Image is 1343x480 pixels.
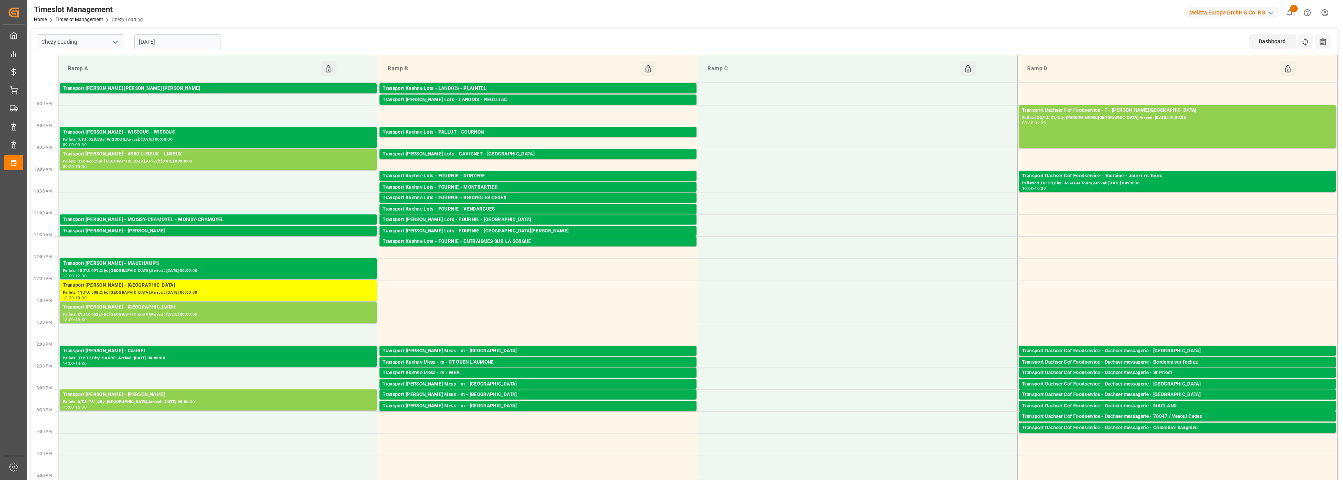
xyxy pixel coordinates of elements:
span: 1:30 PM [37,320,52,325]
div: Transport Kuehne Mess - m - MER [383,369,693,377]
div: Pallets: 9,TU: ,City: [GEOGRAPHIC_DATA],Arrival: [DATE] 00:00:00 [383,158,693,165]
div: Transport Dachser Cof Foodservice - Touraine - Joue Les Tours [1022,172,1333,180]
button: Help Center [1298,4,1316,21]
div: - [1033,121,1035,125]
div: Transport Kuehne Lots - FOURNIE - VENDARGUES [383,205,693,213]
div: Transport Dachser Cof Foodservice - ? - [PERSON_NAME][GEOGRAPHIC_DATA] [1022,107,1333,114]
div: Pallets: 1,TU: 40,City: [GEOGRAPHIC_DATA],Arrival: [DATE] 00:00:00 [1022,410,1333,417]
div: Pallets: 1,TU: 35,City: [GEOGRAPHIC_DATA],Arrival: [DATE] 00:00:00 [1022,355,1333,362]
div: Transport [PERSON_NAME] Lots - FOURNIE - [GEOGRAPHIC_DATA] [383,216,693,224]
div: Pallets: 3,TU: 320,City: WISSOUS,Arrival: [DATE] 00:00:00 [63,136,374,143]
div: Transport [PERSON_NAME] [PERSON_NAME] [PERSON_NAME] [63,85,374,93]
div: - [74,318,75,321]
span: 10:30 AM [34,189,52,193]
div: Pallets: 4,TU: 270,City: PLAINTEL,Arrival: [DATE] 00:00:00 [383,93,693,99]
div: 10:00 [1022,187,1033,190]
div: Pallets: ,TU: 481,City: [GEOGRAPHIC_DATA],Arrival: [DATE] 00:00:00 [383,136,693,143]
div: Pallets: 3,TU: 160,City: MOISSY-CRAMOYEL,Arrival: [DATE] 00:00:00 [63,224,374,230]
div: Transport [PERSON_NAME] - CAUREL [63,347,374,355]
span: 9:00 AM [37,123,52,128]
span: 11:00 AM [34,211,52,215]
div: - [1033,187,1035,190]
div: Pallets: 32,TU: 31,City: [PERSON_NAME][GEOGRAPHIC_DATA],Arrival: [DATE] 00:00:00 [1022,114,1333,121]
div: Ramp B [385,61,640,76]
div: Transport [PERSON_NAME] Lots - FOURNIE - [GEOGRAPHIC_DATA][PERSON_NAME] [383,227,693,235]
div: Pallets: 3,TU: ,City: NEULLIAC,Arrival: [DATE] 00:00:00 [383,104,693,111]
div: Transport [PERSON_NAME] - MAUCHAMPS [63,260,374,268]
div: Transport [PERSON_NAME] - WISSOUS - WISSOUS [63,128,374,136]
div: Transport [PERSON_NAME] - 4380 LISIEUX - LISIEUX [63,150,374,158]
button: Melitta Europa GmbH & Co. KG [1186,5,1281,20]
div: 08:30 [1022,121,1033,125]
div: Pallets: 3,TU: ,City: DONZERE,Arrival: [DATE] 00:00:00 [383,180,693,187]
div: Transport Kuehne Lots - FOURNIE - ENTRAIGUES SUR LA SORGUE [383,238,693,246]
div: Pallets: 21,TU: 662,City: [GEOGRAPHIC_DATA],Arrival: [DATE] 00:00:00 [63,311,374,318]
div: Transport Dachser Cof Foodservice - Dachser messagerie - Colombier Saugnieu [1022,424,1333,432]
div: Pallets: 18,TU: 991,City: [GEOGRAPHIC_DATA],Arrival: [DATE] 00:00:00 [63,268,374,274]
span: 5:00 PM [37,473,52,478]
div: 13:30 [75,318,87,321]
div: Pallets: 3,TU: 372,City: [GEOGRAPHIC_DATA],Arrival: [DATE] 00:00:00 [383,213,693,220]
span: 11:30 AM [34,233,52,237]
span: 10:00 AM [34,167,52,171]
div: Dashboard [1249,34,1296,49]
div: 09:30 [1035,121,1046,125]
div: Pallets: ,TU: 76,City: [PERSON_NAME] [PERSON_NAME],Arrival: [DATE] 00:00:00 [63,93,374,99]
div: - [74,143,75,146]
div: 12:00 [63,274,74,278]
div: Transport [PERSON_NAME] Mess - m - [GEOGRAPHIC_DATA] [383,402,693,410]
div: Transport [PERSON_NAME] Mess - m - [GEOGRAPHIC_DATA] [383,391,693,399]
div: Transport Dachser Cof Foodservice - Dachser messagerie - MAGLAND [1022,402,1333,410]
div: Transport Dachser Cof Foodservice - Dachser messagerie - [GEOGRAPHIC_DATA] [1022,391,1333,399]
div: Ramp A [65,61,321,76]
input: Type to search/select [37,34,123,49]
div: Pallets: ,TU: 10,City: [GEOGRAPHIC_DATA],Arrival: [DATE] 00:00:00 [383,410,693,417]
div: 09:00 [63,143,74,146]
div: 13:00 [75,296,87,300]
span: 4:00 PM [37,430,52,434]
div: 14:30 [75,362,87,365]
div: Pallets: 2,TU: 441,City: ENTRAIGUES SUR LA SORGUE,Arrival: [DATE] 00:00:00 [383,246,693,252]
div: Transport Kuehne Lots - PALLUT - COURNON [383,128,693,136]
div: Transport Dachser Cof Foodservice - Dachser messagerie - St Priest [1022,369,1333,377]
div: Pallets: 1,TU: 19,City: [GEOGRAPHIC_DATA],Arrival: [DATE] 00:00:00 [1022,388,1333,395]
div: Transport [PERSON_NAME] Mess - m - [GEOGRAPHIC_DATA] [383,380,693,388]
div: Pallets: 1,TU: 43,City: [GEOGRAPHIC_DATA],Arrival: [DATE] 00:00:00 [1022,432,1333,439]
div: Pallets: 1,TU: 16,City: MER,Arrival: [DATE] 00:00:00 [383,377,693,384]
div: Pallets: ,TU: 196,City: [GEOGRAPHIC_DATA],Arrival: [DATE] 00:00:00 [63,235,374,242]
div: 12:30 [63,296,74,300]
div: Pallets: 4,TU: ,City: [GEOGRAPHIC_DATA],Arrival: [DATE] 00:00:00 [383,224,693,230]
div: Transport Dachser Cof Foodservice - Dachser messagerie - [GEOGRAPHIC_DATA] [1022,347,1333,355]
div: Transport Dachser Cof Foodservice - Dachser messagerie - Borderes sur l'echez [1022,359,1333,366]
span: 8:30 AM [37,102,52,106]
div: Pallets: ,TU: 7,City: [GEOGRAPHIC_DATA],Arrival: [DATE] 00:00:00 [383,399,693,405]
div: 09:30 [75,143,87,146]
div: 09:30 [63,165,74,168]
div: Pallets: ,TU: 6,City: [GEOGRAPHIC_DATA] L'AUMONE,Arrival: [DATE] 00:00:00 [383,366,693,373]
div: Pallets: ,TU: 420,City: [GEOGRAPHIC_DATA],Arrival: [DATE] 00:00:00 [63,158,374,165]
div: Pallets: ,TU: 72,City: CAUREL,Arrival: [DATE] 00:00:00 [63,355,374,362]
span: 2:30 PM [37,364,52,368]
div: Pallets: 6,TU: 781,City: [GEOGRAPHIC_DATA],Arrival: [DATE] 00:00:00 [63,399,374,405]
div: Pallets: ,TU: 21,City: [GEOGRAPHIC_DATA],Arrival: [DATE] 00:00:00 [383,355,693,362]
span: 12:30 PM [34,277,52,281]
span: 12:00 PM [34,255,52,259]
div: Transport Kuehne Lots - FOURNIE - BRIGNOLES CEDEX [383,194,693,202]
div: Melitta Europa GmbH & Co. KG [1186,7,1278,18]
div: - [74,405,75,409]
div: - [74,362,75,365]
div: Ramp C [704,61,960,76]
div: Transport Kuehne Mess - m - ST OUEN L'AUMONE [383,359,693,366]
div: Pallets: 2,TU: 46,City: [GEOGRAPHIC_DATA],Arrival: [DATE] 00:00:00 [1022,399,1333,405]
div: Transport Dachser Cof Foodservice - Dachser messagerie - [GEOGRAPHIC_DATA] [1022,380,1333,388]
div: Transport [PERSON_NAME] - [PERSON_NAME] [63,227,374,235]
div: Ramp D [1024,61,1280,76]
span: 1 [1290,5,1298,12]
div: Timeslot Management [34,4,143,15]
div: Pallets: 4,TU: ,City: MONTBARTIER,Arrival: [DATE] 00:00:00 [383,191,693,198]
div: Transport Kuehne Lots - FOURNIE - DONZERE [383,172,693,180]
span: 2:00 PM [37,342,52,346]
div: Transport Kuehne Lots - FOURNIE - MONTBARTIER [383,184,693,191]
div: Transport [PERSON_NAME] Lots - LANDOIS - NEULLIAC [383,96,693,104]
div: Transport [PERSON_NAME] Lots - GAVIGNET - [GEOGRAPHIC_DATA] [383,150,693,158]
